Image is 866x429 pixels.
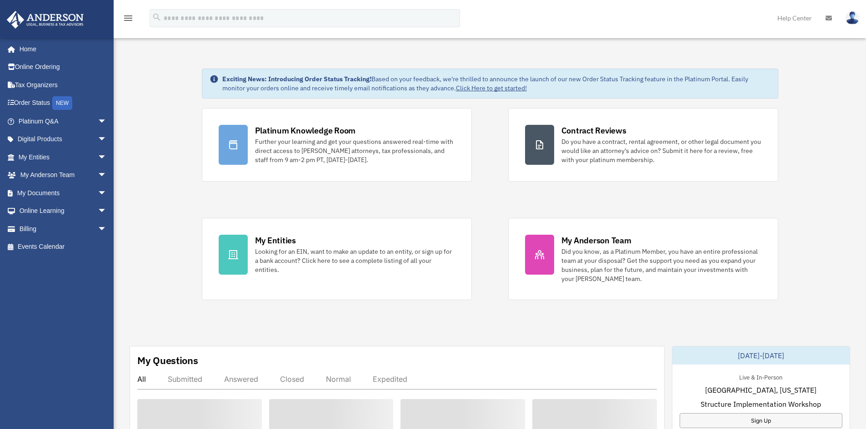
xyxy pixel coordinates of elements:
[4,11,86,29] img: Anderson Advisors Platinum Portal
[326,375,351,384] div: Normal
[6,184,120,202] a: My Documentsarrow_drop_down
[561,235,631,246] div: My Anderson Team
[98,202,116,221] span: arrow_drop_down
[6,40,116,58] a: Home
[561,247,761,283] div: Did you know, as a Platinum Member, you have an entire professional team at your disposal? Get th...
[98,112,116,131] span: arrow_drop_down
[701,399,821,409] span: Structure Implementation Workshop
[846,11,859,25] img: User Pic
[52,96,72,110] div: NEW
[732,372,790,381] div: Live & In-Person
[6,76,120,94] a: Tax Organizers
[6,130,120,148] a: Digital Productsarrow_drop_down
[255,247,455,274] div: Looking for an EIN, want to make an update to an entity, or sign up for a bank account? Click her...
[255,125,356,136] div: Platinum Knowledge Room
[6,112,120,130] a: Platinum Q&Aarrow_drop_down
[280,375,304,384] div: Closed
[224,375,258,384] div: Answered
[705,385,816,395] span: [GEOGRAPHIC_DATA], [US_STATE]
[456,84,527,92] a: Click Here to get started!
[202,108,472,182] a: Platinum Knowledge Room Further your learning and get your questions answered real-time with dire...
[168,375,202,384] div: Submitted
[508,108,778,182] a: Contract Reviews Do you have a contract, rental agreement, or other legal document you would like...
[98,148,116,167] span: arrow_drop_down
[98,220,116,238] span: arrow_drop_down
[202,218,472,300] a: My Entities Looking for an EIN, want to make an update to an entity, or sign up for a bank accoun...
[373,375,407,384] div: Expedited
[222,75,371,83] strong: Exciting News: Introducing Order Status Tracking!
[6,58,120,76] a: Online Ordering
[561,125,626,136] div: Contract Reviews
[98,166,116,185] span: arrow_drop_down
[152,12,162,22] i: search
[255,137,455,164] div: Further your learning and get your questions answered real-time with direct access to [PERSON_NAM...
[98,184,116,202] span: arrow_drop_down
[672,346,850,365] div: [DATE]-[DATE]
[137,354,198,367] div: My Questions
[561,137,761,164] div: Do you have a contract, rental agreement, or other legal document you would like an attorney's ad...
[222,74,771,93] div: Based on your feedback, we're thrilled to announce the launch of our new Order Status Tracking fe...
[508,218,778,300] a: My Anderson Team Did you know, as a Platinum Member, you have an entire professional team at your...
[255,235,296,246] div: My Entities
[6,148,120,166] a: My Entitiesarrow_drop_down
[680,413,842,428] a: Sign Up
[6,94,120,113] a: Order StatusNEW
[98,130,116,149] span: arrow_drop_down
[123,16,134,24] a: menu
[137,375,146,384] div: All
[6,202,120,220] a: Online Learningarrow_drop_down
[6,166,120,184] a: My Anderson Teamarrow_drop_down
[6,220,120,238] a: Billingarrow_drop_down
[6,238,120,256] a: Events Calendar
[123,13,134,24] i: menu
